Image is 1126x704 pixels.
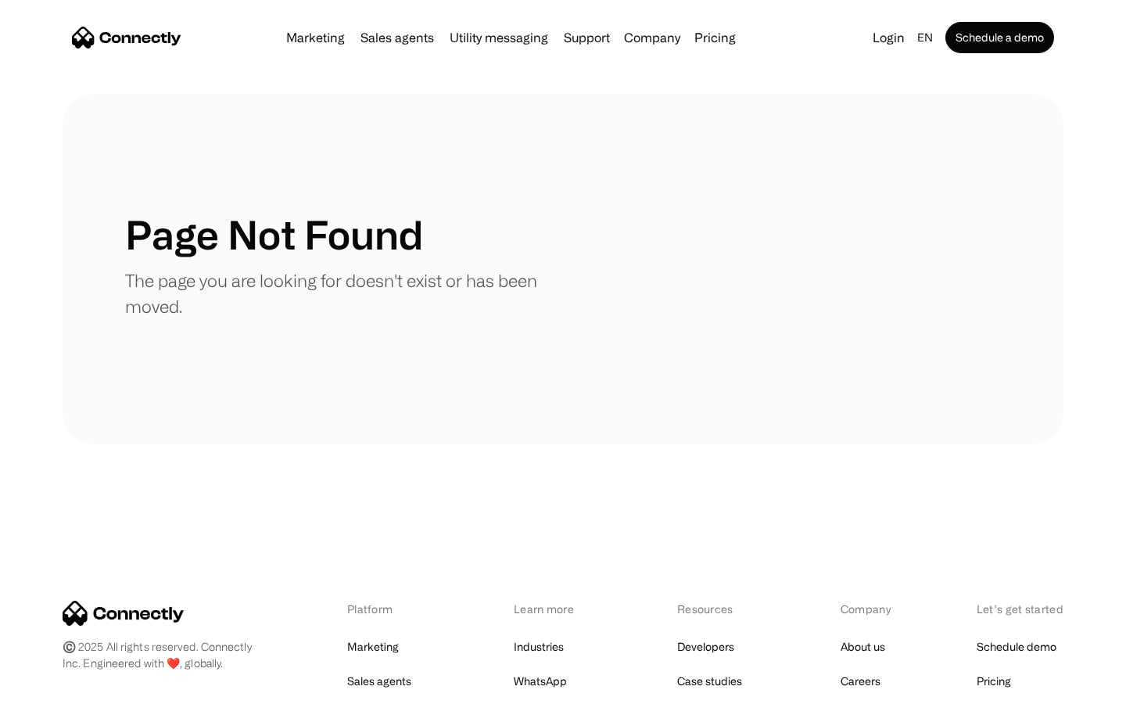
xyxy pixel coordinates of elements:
[16,675,94,699] aside: Language selected: English
[347,601,432,617] div: Platform
[945,22,1054,53] a: Schedule a demo
[347,636,399,658] a: Marketing
[677,636,734,658] a: Developers
[841,636,885,658] a: About us
[347,670,411,692] a: Sales agents
[688,31,742,44] a: Pricing
[558,31,616,44] a: Support
[977,670,1011,692] a: Pricing
[624,27,680,48] div: Company
[866,27,911,48] a: Login
[514,601,596,617] div: Learn more
[125,268,563,319] p: The page you are looking for doesn't exist or has been moved.
[677,601,759,617] div: Resources
[443,31,554,44] a: Utility messaging
[977,636,1056,658] a: Schedule demo
[280,31,351,44] a: Marketing
[354,31,440,44] a: Sales agents
[977,601,1063,617] div: Let’s get started
[31,677,94,699] ul: Language list
[514,670,567,692] a: WhatsApp
[125,211,423,258] h1: Page Not Found
[841,670,880,692] a: Careers
[677,670,742,692] a: Case studies
[514,636,564,658] a: Industries
[841,601,895,617] div: Company
[917,27,933,48] div: en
